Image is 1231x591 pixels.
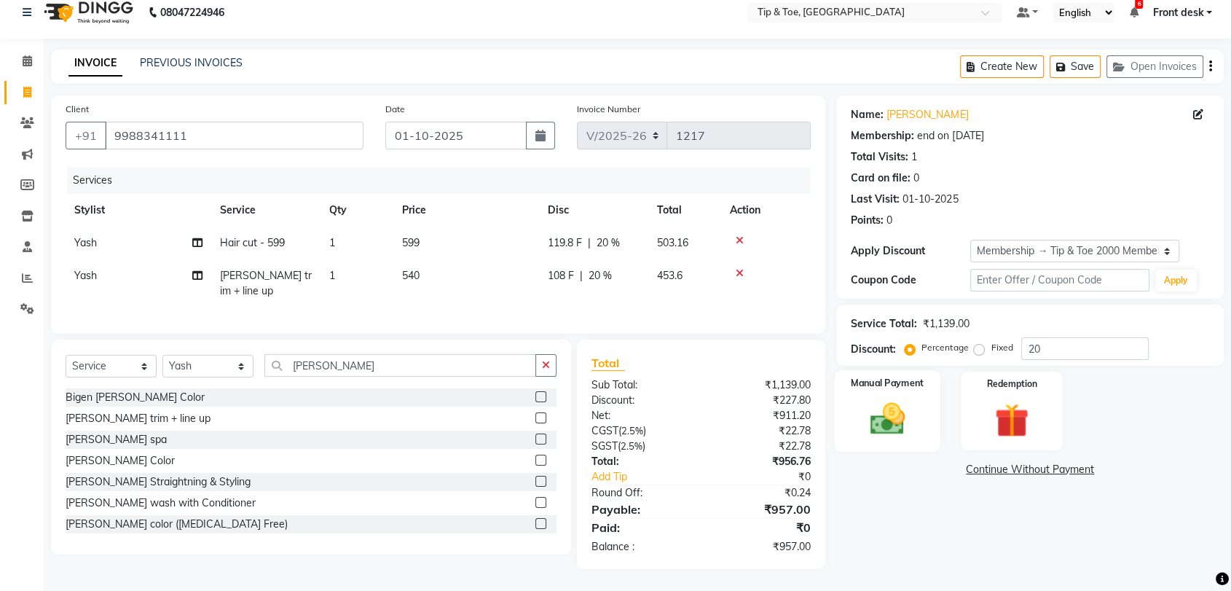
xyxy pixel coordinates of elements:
div: ( ) [581,423,701,439]
label: Fixed [991,341,1012,354]
div: Services [67,167,822,194]
div: Points: [851,213,884,228]
span: 108 F [548,268,574,283]
span: | [580,268,583,283]
label: Invoice Number [577,103,640,116]
div: [PERSON_NAME] wash with Conditioner [66,496,256,511]
img: _gift.svg [984,399,1039,442]
div: Membership: [851,128,914,144]
a: Continue Without Payment [839,462,1221,477]
label: Percentage [921,341,968,354]
div: Net: [581,408,701,423]
button: Apply [1155,270,1197,291]
div: 1 [911,149,917,165]
div: [PERSON_NAME] Color [66,453,175,469]
label: Date [385,103,405,116]
div: 0 [886,213,892,228]
div: Total: [581,454,701,469]
label: Manual Payment [852,376,924,390]
div: [PERSON_NAME] color ([MEDICAL_DATA] Free) [66,517,288,532]
input: Search or Scan [264,354,536,377]
div: Round Off: [581,485,701,501]
div: [PERSON_NAME] spa [66,432,167,447]
div: Card on file: [851,171,911,186]
div: Total Visits: [851,149,908,165]
a: 6 [1129,6,1138,19]
input: Search by Name/Mobile/Email/Code [105,122,363,149]
div: Discount: [851,342,896,357]
div: [PERSON_NAME] Straightning & Styling [66,474,251,490]
div: ( ) [581,439,701,454]
div: ₹22.78 [701,439,822,454]
button: +91 [66,122,106,149]
div: Coupon Code [851,273,970,288]
div: ₹22.78 [701,423,822,439]
div: ₹227.80 [701,393,822,408]
span: 540 [402,269,420,282]
div: end on [DATE] [917,128,983,144]
span: Hair cut - 599 [220,236,285,249]
span: 453.6 [657,269,683,282]
span: 503.16 [657,236,688,249]
button: Create New [960,55,1044,78]
div: ₹1,139.00 [701,377,822,393]
div: ₹956.76 [701,454,822,469]
div: Sub Total: [581,377,701,393]
div: ₹957.00 [701,501,822,518]
div: ₹0 [701,519,822,536]
label: Redemption [986,377,1037,391]
th: Qty [320,194,393,227]
span: | [588,235,591,251]
div: 0 [913,171,919,186]
th: Service [211,194,320,227]
span: 2.5% [621,425,643,437]
span: 2.5% [621,440,642,452]
span: 599 [402,236,420,249]
span: Yash [74,236,97,249]
span: CGST [591,424,618,437]
span: 1 [329,269,335,282]
div: Apply Discount [851,243,970,259]
div: ₹1,139.00 [923,316,969,332]
a: PREVIOUS INVOICES [140,56,243,69]
span: [PERSON_NAME] trim + line up [220,269,312,297]
a: [PERSON_NAME] [886,107,968,122]
input: Enter Offer / Coupon Code [970,269,1149,291]
span: Yash [74,269,97,282]
button: Save [1050,55,1101,78]
a: INVOICE [68,50,122,77]
div: Discount: [581,393,701,408]
button: Open Invoices [1106,55,1203,78]
div: Paid: [581,519,701,536]
span: 20 % [589,268,612,283]
span: Front desk [1152,5,1203,20]
th: Price [393,194,539,227]
th: Disc [539,194,648,227]
div: Name: [851,107,884,122]
div: 01-10-2025 [902,192,958,207]
a: Add Tip [581,469,721,485]
div: Payable: [581,501,701,518]
span: Total [591,356,625,371]
div: Bigen [PERSON_NAME] Color [66,390,205,405]
div: ₹911.20 [701,408,822,423]
label: Client [66,103,89,116]
th: Stylist [66,194,211,227]
div: Balance : [581,539,701,555]
th: Total [648,194,721,227]
div: Service Total: [851,316,917,332]
div: ₹0 [721,469,822,485]
span: 1 [329,236,335,249]
span: SGST [591,439,618,453]
div: ₹957.00 [701,539,822,555]
span: 119.8 F [548,235,582,251]
th: Action [721,194,811,227]
img: _cash.svg [859,399,916,439]
div: ₹0.24 [701,485,822,501]
span: 20 % [597,235,620,251]
div: Last Visit: [851,192,900,207]
div: [PERSON_NAME] trim + line up [66,411,211,426]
